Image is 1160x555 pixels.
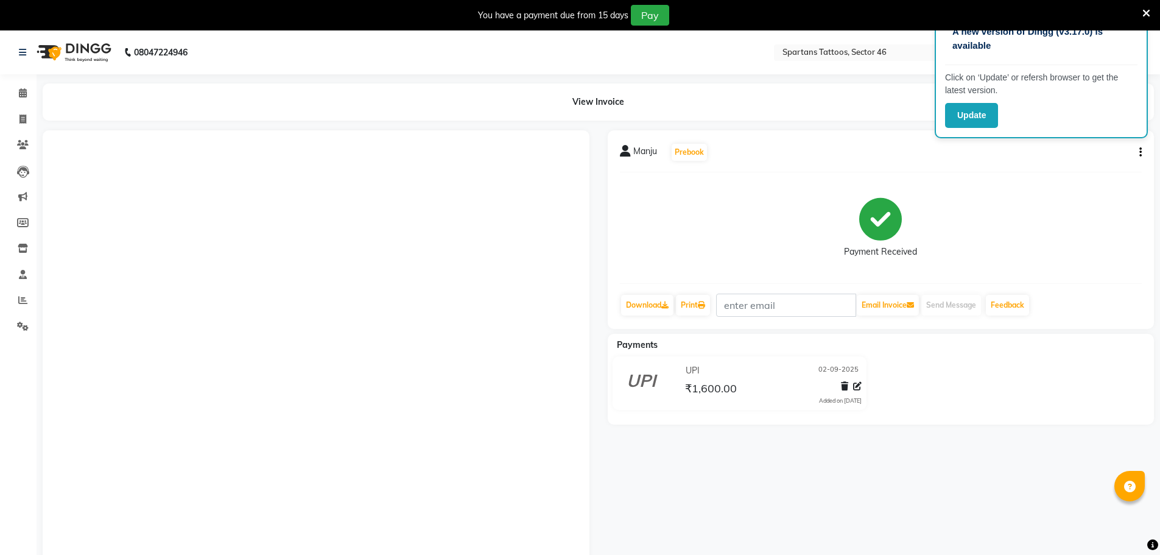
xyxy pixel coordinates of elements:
a: Print [676,295,710,316]
div: Payment Received [844,246,917,258]
span: Manju [633,145,657,162]
button: Email Invoice [857,295,919,316]
a: Feedback [986,295,1029,316]
div: Added on [DATE] [819,397,862,405]
span: 02-09-2025 [818,364,859,377]
b: 08047224946 [134,35,188,69]
a: Download [621,295,673,316]
p: A new version of Dingg (v3.17.0) is available [952,25,1130,52]
button: Send Message [921,295,981,316]
img: logo [31,35,114,69]
p: Click on ‘Update’ or refersh browser to get the latest version. [945,71,1137,97]
span: UPI [686,364,700,377]
iframe: chat widget [1109,506,1148,543]
div: View Invoice [43,83,1154,121]
span: Payments [617,339,658,350]
button: Pay [631,5,669,26]
div: You have a payment due from 15 days [478,9,628,22]
button: Prebook [672,144,707,161]
span: ₹1,600.00 [685,381,737,398]
button: Update [945,103,998,128]
input: enter email [716,294,856,317]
